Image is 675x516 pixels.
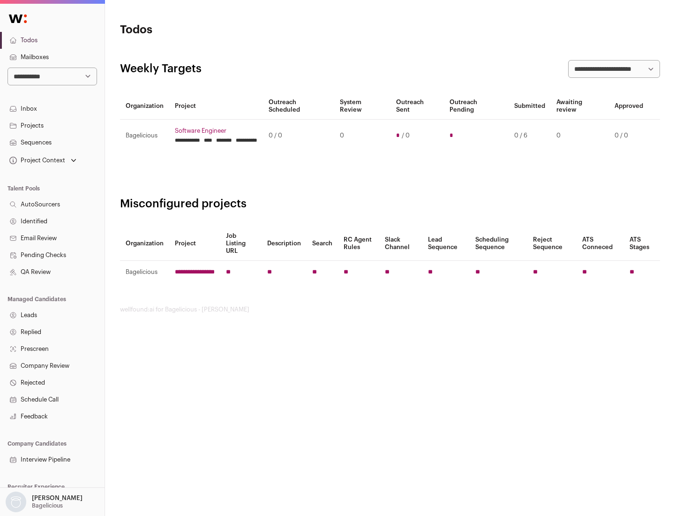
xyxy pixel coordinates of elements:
td: 0 / 6 [509,120,551,152]
button: Open dropdown [4,492,84,512]
p: [PERSON_NAME] [32,494,82,502]
th: Scheduling Sequence [470,227,527,261]
td: 0 [551,120,609,152]
th: ATS Stages [624,227,660,261]
footer: wellfound:ai for Bagelicious - [PERSON_NAME] [120,306,660,313]
img: nopic.png [6,492,26,512]
th: Project [169,93,263,120]
h2: Misconfigured projects [120,197,660,212]
span: / 0 [402,132,410,139]
div: Project Context [7,157,65,164]
td: 0 / 0 [609,120,649,152]
td: 0 [334,120,390,152]
th: Organization [120,93,169,120]
th: Awaiting review [551,93,609,120]
td: Bagelicious [120,261,169,284]
th: Outreach Scheduled [263,93,334,120]
h1: Todos [120,23,300,38]
th: RC Agent Rules [338,227,379,261]
th: ATS Conneced [577,227,623,261]
h2: Weekly Targets [120,61,202,76]
img: Wellfound [4,9,32,28]
button: Open dropdown [7,154,78,167]
th: Search [307,227,338,261]
th: Approved [609,93,649,120]
th: Reject Sequence [527,227,577,261]
th: Project [169,227,220,261]
a: Software Engineer [175,127,257,135]
td: 0 / 0 [263,120,334,152]
th: Description [262,227,307,261]
th: Submitted [509,93,551,120]
th: Outreach Sent [390,93,444,120]
th: Job Listing URL [220,227,262,261]
p: Bagelicious [32,502,63,509]
td: Bagelicious [120,120,169,152]
th: Organization [120,227,169,261]
th: Lead Sequence [422,227,470,261]
th: Outreach Pending [444,93,508,120]
th: Slack Channel [379,227,422,261]
th: System Review [334,93,390,120]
